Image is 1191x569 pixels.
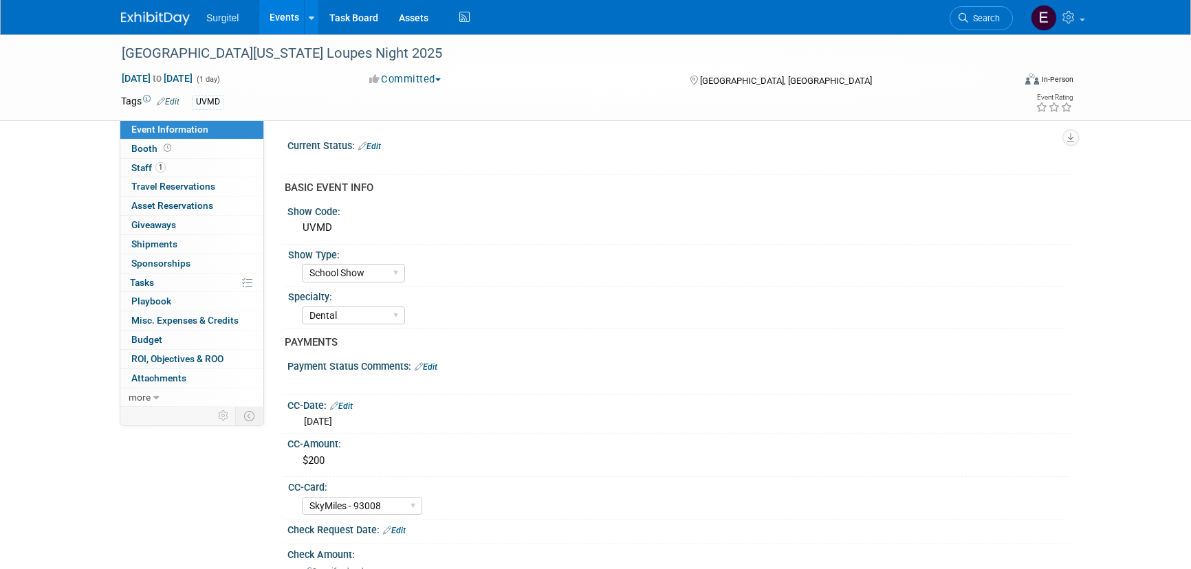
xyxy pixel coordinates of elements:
[212,407,236,425] td: Personalize Event Tab Strip
[1041,74,1073,85] div: In-Person
[288,245,1064,262] div: Show Type:
[287,520,1070,537] div: Check Request Date:
[330,401,353,411] a: Edit
[131,181,215,192] span: Travel Reservations
[151,73,164,84] span: to
[950,6,1013,30] a: Search
[383,526,406,535] a: Edit
[155,162,166,172] span: 1
[304,416,332,427] span: [DATE]
[236,407,264,425] td: Toggle Event Tabs
[287,201,1070,219] div: Show Code:
[120,388,263,407] a: more
[131,258,190,269] span: Sponsorships
[288,477,1064,494] div: CC-Card:
[120,140,263,158] a: Booth
[287,544,1070,561] div: Check Amount:
[120,369,263,388] a: Attachments
[358,142,381,151] a: Edit
[285,335,1060,350] div: PAYMENTS
[131,200,213,211] span: Asset Reservations
[968,13,1000,23] span: Search
[131,238,177,249] span: Shipments
[120,216,263,234] a: Giveaways
[130,277,154,288] span: Tasks
[120,197,263,215] a: Asset Reservations
[121,72,193,85] span: [DATE] [DATE]
[129,392,151,403] span: more
[131,372,186,383] span: Attachments
[364,72,446,87] button: Committed
[131,295,171,306] span: Playbook
[120,177,263,196] a: Travel Reservations
[121,94,179,110] td: Tags
[195,75,220,84] span: (1 day)
[157,97,179,107] a: Edit
[206,12,239,23] span: Surgitel
[120,292,263,311] a: Playbook
[287,434,1070,451] div: CC-Amount:
[131,124,208,135] span: Event Information
[192,95,224,109] div: UVMD
[700,76,872,86] span: [GEOGRAPHIC_DATA], [GEOGRAPHIC_DATA]
[120,331,263,349] a: Budget
[287,356,1070,374] div: Payment Status Comments:
[1036,94,1073,101] div: Event Rating
[120,120,263,139] a: Event Information
[415,362,437,372] a: Edit
[1031,5,1057,31] img: Event Coordinator
[117,41,992,66] div: [GEOGRAPHIC_DATA][US_STATE] Loupes Night 2025
[287,135,1070,153] div: Current Status:
[932,71,1073,92] div: Event Format
[1025,74,1039,85] img: Format-Inperson.png
[120,254,263,273] a: Sponsorships
[120,159,263,177] a: Staff1
[131,315,239,326] span: Misc. Expenses & Credits
[287,395,1070,413] div: CC-Date:
[120,350,263,368] a: ROI, Objectives & ROO
[131,353,223,364] span: ROI, Objectives & ROO
[121,12,190,25] img: ExhibitDay
[131,162,166,173] span: Staff
[298,217,1060,238] div: UVMD
[131,219,176,230] span: Giveaways
[131,143,174,154] span: Booth
[120,274,263,292] a: Tasks
[288,287,1064,304] div: Specialty:
[120,311,263,330] a: Misc. Expenses & Credits
[285,181,1060,195] div: BASIC EVENT INFO
[161,143,174,153] span: Booth not reserved yet
[120,235,263,254] a: Shipments
[131,334,162,345] span: Budget
[298,450,1060,471] div: $200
